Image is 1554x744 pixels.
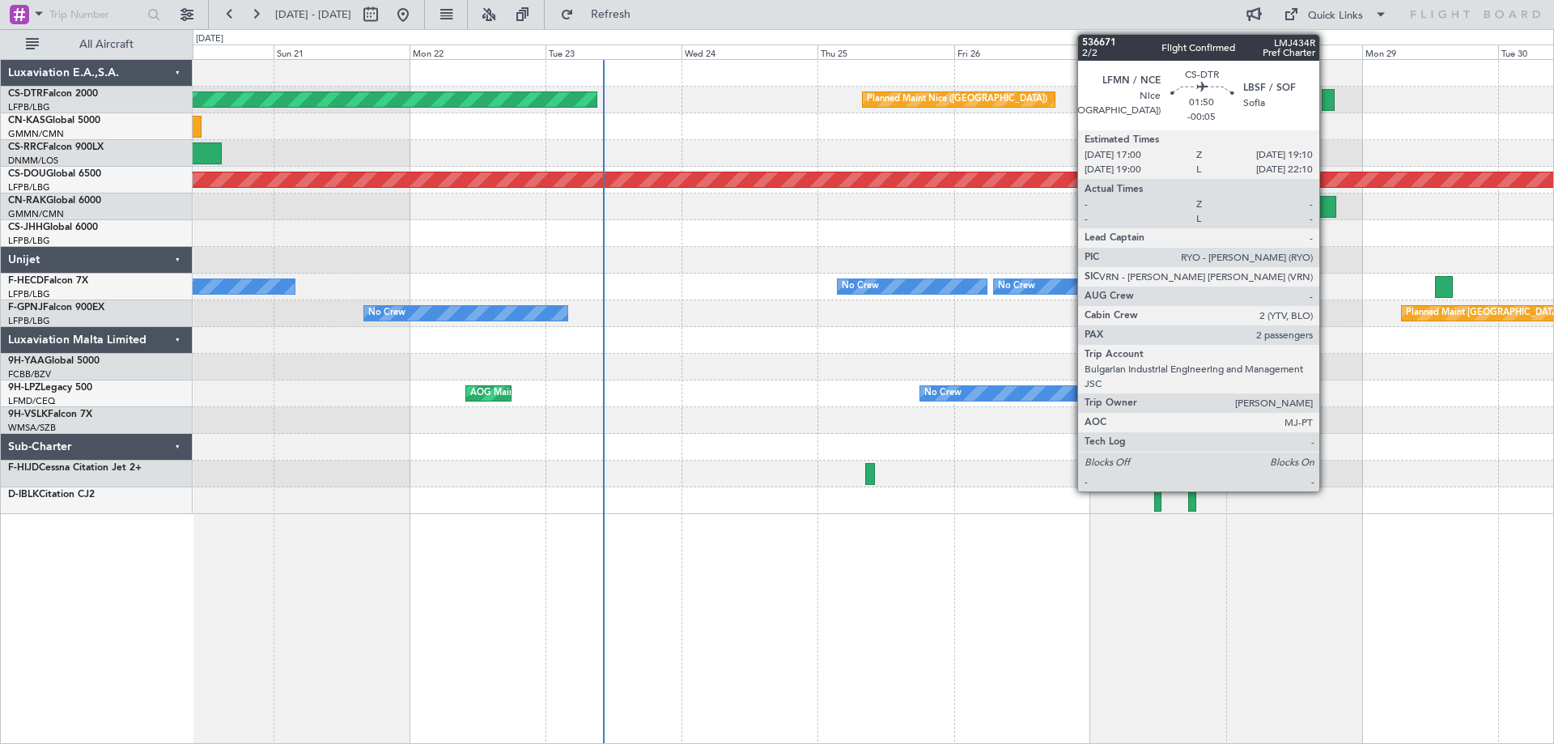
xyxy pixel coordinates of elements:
[274,45,410,59] div: Sun 21
[8,142,104,152] a: CS-RRCFalcon 900LX
[1090,45,1226,59] div: Sat 27
[8,410,48,419] span: 9H-VSLK
[8,383,40,393] span: 9H-LPZ
[8,223,98,232] a: CS-JHHGlobal 6000
[368,301,405,325] div: No Crew
[577,9,645,20] span: Refresh
[8,169,101,179] a: CS-DOUGlobal 6500
[8,356,45,366] span: 9H-YAA
[8,422,56,434] a: WMSA/SZB
[8,410,92,419] a: 9H-VSLKFalcon 7X
[553,2,650,28] button: Refresh
[8,356,100,366] a: 9H-YAAGlobal 5000
[842,274,879,299] div: No Crew
[8,368,51,381] a: FCBB/BZV
[8,196,101,206] a: CN-RAKGlobal 6000
[998,274,1035,299] div: No Crew
[8,208,64,220] a: GMMN/CMN
[470,381,600,406] div: AOG Maint Cannes (Mandelieu)
[196,32,223,46] div: [DATE]
[8,463,39,473] span: F-HIJD
[924,381,962,406] div: No Crew
[1226,45,1362,59] div: Sun 28
[8,155,58,167] a: DNMM/LOS
[867,87,1047,112] div: Planned Maint Nice ([GEOGRAPHIC_DATA])
[8,276,44,286] span: F-HECD
[8,315,50,327] a: LFPB/LBG
[275,7,351,22] span: [DATE] - [DATE]
[8,490,95,500] a: D-IBLKCitation CJ2
[8,89,43,99] span: CS-DTR
[8,276,88,286] a: F-HECDFalcon 7X
[8,101,50,113] a: LFPB/LBG
[8,303,43,312] span: F-GPNJ
[8,116,45,125] span: CN-KAS
[681,45,817,59] div: Wed 24
[8,288,50,300] a: LFPB/LBG
[8,116,100,125] a: CN-KASGlobal 5000
[49,2,142,27] input: Trip Number
[954,45,1090,59] div: Fri 26
[1308,8,1363,24] div: Quick Links
[1362,45,1498,59] div: Mon 29
[8,463,142,473] a: F-HIJDCessna Citation Jet 2+
[410,45,546,59] div: Mon 22
[42,39,171,50] span: All Aircraft
[8,223,43,232] span: CS-JHH
[8,490,39,500] span: D-IBLK
[8,181,50,193] a: LFPB/LBG
[8,89,98,99] a: CS-DTRFalcon 2000
[817,45,953,59] div: Thu 25
[8,142,43,152] span: CS-RRC
[8,383,92,393] a: 9H-LPZLegacy 500
[8,395,55,407] a: LFMD/CEQ
[8,196,46,206] span: CN-RAK
[138,45,274,59] div: Sat 20
[8,128,64,140] a: GMMN/CMN
[546,45,681,59] div: Tue 23
[18,32,176,57] button: All Aircraft
[8,303,104,312] a: F-GPNJFalcon 900EX
[8,169,46,179] span: CS-DOU
[1276,2,1395,28] button: Quick Links
[8,235,50,247] a: LFPB/LBG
